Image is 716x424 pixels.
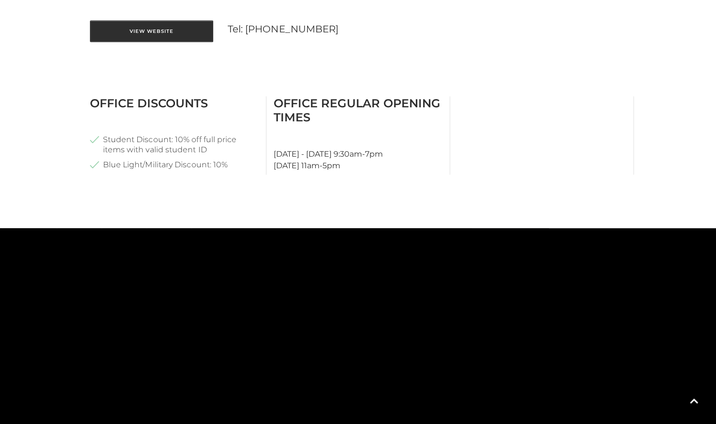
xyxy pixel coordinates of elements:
h3: Office Regular Opening Times [274,96,442,124]
h3: Office Discounts [90,96,259,110]
div: [DATE] - [DATE] 9:30am-7pm [DATE] 11am-5pm [266,96,450,175]
li: Blue Light/Military Discount: 10% [90,160,259,170]
a: View Website [90,20,213,42]
a: Tel: [PHONE_NUMBER] [228,23,339,35]
li: Student Discount: 10% off full price items with valid student ID [90,134,259,155]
